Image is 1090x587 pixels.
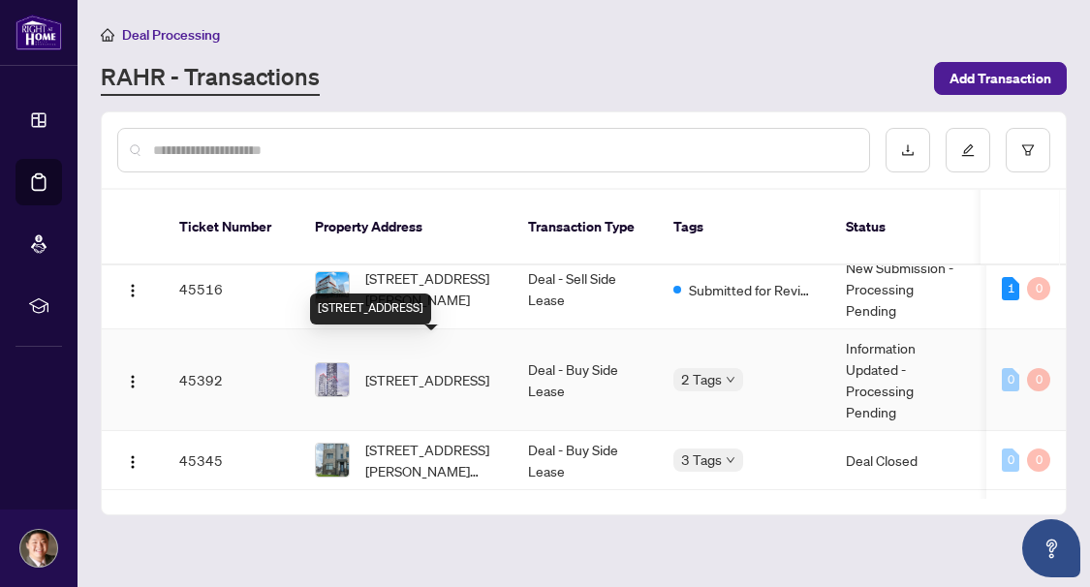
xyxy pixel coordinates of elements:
[513,431,658,490] td: Deal - Buy Side Lease
[310,293,431,324] div: [STREET_ADDRESS]
[1027,277,1050,300] div: 0
[681,448,722,471] span: 3 Tags
[316,363,349,396] img: thumbnail-img
[1022,519,1080,577] button: Open asap
[658,190,830,265] th: Tags
[101,28,114,42] span: home
[117,364,148,395] button: Logo
[886,128,930,172] button: download
[1027,448,1050,472] div: 0
[101,61,320,96] a: RAHR - Transactions
[1027,368,1050,391] div: 0
[950,63,1051,94] span: Add Transaction
[122,26,220,44] span: Deal Processing
[316,272,349,305] img: thumbnail-img
[830,329,976,431] td: Information Updated - Processing Pending
[946,128,990,172] button: edit
[164,431,299,490] td: 45345
[961,143,975,157] span: edit
[365,439,497,481] span: [STREET_ADDRESS][PERSON_NAME][PERSON_NAME]
[726,375,735,385] span: down
[830,249,976,329] td: New Submission - Processing Pending
[934,62,1067,95] button: Add Transaction
[1002,368,1019,391] div: 0
[681,368,722,390] span: 2 Tags
[830,190,976,265] th: Status
[125,283,140,298] img: Logo
[901,143,915,157] span: download
[1002,448,1019,472] div: 0
[513,329,658,431] td: Deal - Buy Side Lease
[20,530,57,567] img: Profile Icon
[1002,277,1019,300] div: 1
[513,249,658,329] td: Deal - Sell Side Lease
[1021,143,1035,157] span: filter
[1006,128,1050,172] button: filter
[830,431,976,490] td: Deal Closed
[513,190,658,265] th: Transaction Type
[164,190,299,265] th: Ticket Number
[117,273,148,304] button: Logo
[117,445,148,476] button: Logo
[365,369,489,390] span: [STREET_ADDRESS]
[125,374,140,389] img: Logo
[299,190,513,265] th: Property Address
[365,267,497,310] span: [STREET_ADDRESS][PERSON_NAME]
[164,329,299,431] td: 45392
[125,454,140,470] img: Logo
[726,455,735,465] span: down
[16,15,62,50] img: logo
[164,249,299,329] td: 45516
[316,444,349,477] img: thumbnail-img
[689,279,815,300] span: Submitted for Review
